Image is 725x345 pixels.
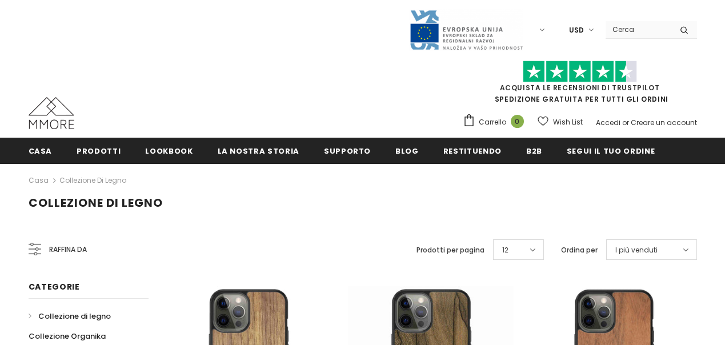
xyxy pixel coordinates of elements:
img: Fidati di Pilot Stars [523,61,637,83]
a: Segui il tuo ordine [567,138,655,163]
a: Acquista le recensioni di TrustPilot [500,83,660,93]
span: Lookbook [145,146,193,157]
a: Javni Razpis [409,25,523,34]
span: Restituendo [443,146,502,157]
span: Segui il tuo ordine [567,146,655,157]
input: Search Site [606,21,671,38]
label: Prodotti per pagina [416,244,484,256]
a: Restituendo [443,138,502,163]
img: Javni Razpis [409,9,523,51]
span: or [622,118,629,127]
span: Collezione di legno [29,195,163,211]
span: B2B [526,146,542,157]
span: Raffina da [49,243,87,256]
a: Creare un account [631,118,697,127]
a: Collezione di legno [29,306,111,326]
a: Carrello 0 [463,114,530,131]
span: SPEDIZIONE GRATUITA PER TUTTI GLI ORDINI [463,66,697,104]
a: Accedi [596,118,620,127]
span: Carrello [479,117,506,128]
span: Blog [395,146,419,157]
span: Casa [29,146,53,157]
a: supporto [324,138,371,163]
a: Casa [29,174,49,187]
a: Blog [395,138,419,163]
span: USD [569,25,584,36]
span: Prodotti [77,146,121,157]
span: 0 [511,115,524,128]
a: Wish List [538,112,583,132]
a: B2B [526,138,542,163]
a: Casa [29,138,53,163]
img: Casi MMORE [29,97,74,129]
a: Prodotti [77,138,121,163]
span: I più venduti [615,244,658,256]
span: Categorie [29,281,80,292]
a: La nostra storia [218,138,299,163]
label: Ordina per [561,244,598,256]
a: Lookbook [145,138,193,163]
span: Collezione Organika [29,331,106,342]
span: Wish List [553,117,583,128]
span: La nostra storia [218,146,299,157]
span: Collezione di legno [38,311,111,322]
a: Collezione di legno [59,175,126,185]
span: supporto [324,146,371,157]
span: 12 [502,244,508,256]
